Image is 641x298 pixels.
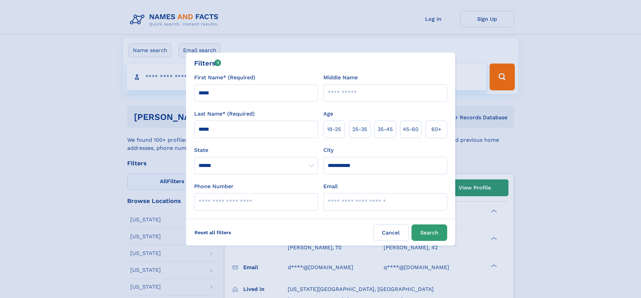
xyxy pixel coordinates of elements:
label: Cancel [373,224,409,241]
label: Reset all filters [190,224,236,241]
span: 60+ [431,125,441,133]
span: 35‑45 [378,125,393,133]
label: State [194,146,318,154]
div: Filters [194,58,221,68]
label: Last Name* (Required) [194,110,255,118]
span: 18‑25 [327,125,341,133]
label: Age [323,110,333,118]
label: Phone Number [194,182,234,190]
button: Search [412,224,447,241]
label: City [323,146,333,154]
span: 45‑60 [403,125,419,133]
label: Email [323,182,338,190]
label: First Name* (Required) [194,74,255,82]
span: 25‑35 [352,125,367,133]
label: Middle Name [323,74,358,82]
